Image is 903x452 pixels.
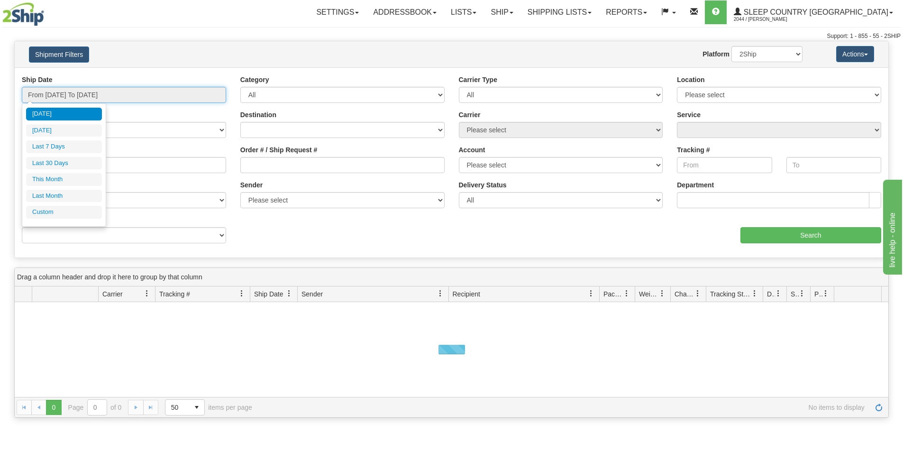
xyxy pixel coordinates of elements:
a: Tracking Status filter column settings [747,286,763,302]
span: Page of 0 [68,399,122,415]
a: Sleep Country [GEOGRAPHIC_DATA] 2044 / [PERSON_NAME] [727,0,900,24]
input: To [786,157,881,173]
a: Ship [483,0,520,24]
iframe: chat widget [881,177,902,274]
a: Shipping lists [520,0,599,24]
img: logo2044.jpg [2,2,44,26]
label: Delivery Status [459,180,507,190]
span: Weight [639,289,659,299]
li: Custom [26,206,102,219]
span: 50 [171,403,183,412]
label: Department [677,180,714,190]
div: Support: 1 - 855 - 55 - 2SHIP [2,32,901,40]
li: Last 7 Days [26,140,102,153]
button: Shipment Filters [29,46,89,63]
a: Weight filter column settings [654,286,670,302]
span: Sender [301,289,323,299]
a: Charge filter column settings [690,286,706,302]
input: From [677,157,772,173]
span: Page sizes drop down [165,399,205,415]
li: Last 30 Days [26,157,102,170]
button: Actions [836,46,874,62]
div: live help - online [7,6,88,17]
label: Service [677,110,701,120]
span: Packages [603,289,623,299]
input: Search [740,227,881,243]
span: Carrier [102,289,123,299]
span: Pickup Status [814,289,822,299]
span: Tracking Status [710,289,751,299]
a: Shipment Issues filter column settings [794,286,810,302]
a: Carrier filter column settings [139,286,155,302]
span: Recipient [453,289,480,299]
a: Pickup Status filter column settings [818,286,834,302]
span: Sleep Country [GEOGRAPHIC_DATA] [741,8,888,16]
li: [DATE] [26,108,102,120]
span: select [189,400,204,415]
li: This Month [26,173,102,186]
label: Ship Date [22,75,53,84]
label: Account [459,145,485,155]
a: Lists [444,0,483,24]
label: Category [240,75,269,84]
span: items per page [165,399,252,415]
label: Carrier [459,110,481,120]
label: Destination [240,110,276,120]
label: Location [677,75,704,84]
label: Carrier Type [459,75,497,84]
a: Recipient filter column settings [583,286,599,302]
div: grid grouping header [15,268,888,286]
label: Sender [240,180,263,190]
span: Charge [675,289,694,299]
li: Last Month [26,190,102,203]
label: Order # / Ship Request # [240,145,318,155]
a: Addressbook [366,0,444,24]
a: Settings [309,0,366,24]
label: Tracking # [677,145,710,155]
span: Ship Date [254,289,283,299]
span: No items to display [265,404,865,411]
a: Packages filter column settings [619,286,635,302]
span: 2044 / [PERSON_NAME] [734,15,805,24]
a: Refresh [871,400,886,415]
span: Shipment Issues [791,289,799,299]
label: Platform [702,49,730,59]
a: Ship Date filter column settings [281,286,297,302]
span: Tracking # [159,289,190,299]
a: Reports [599,0,654,24]
span: Delivery Status [767,289,775,299]
a: Tracking # filter column settings [234,286,250,302]
a: Delivery Status filter column settings [770,286,786,302]
span: Page 0 [46,400,61,415]
li: [DATE] [26,124,102,137]
a: Sender filter column settings [432,286,448,302]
